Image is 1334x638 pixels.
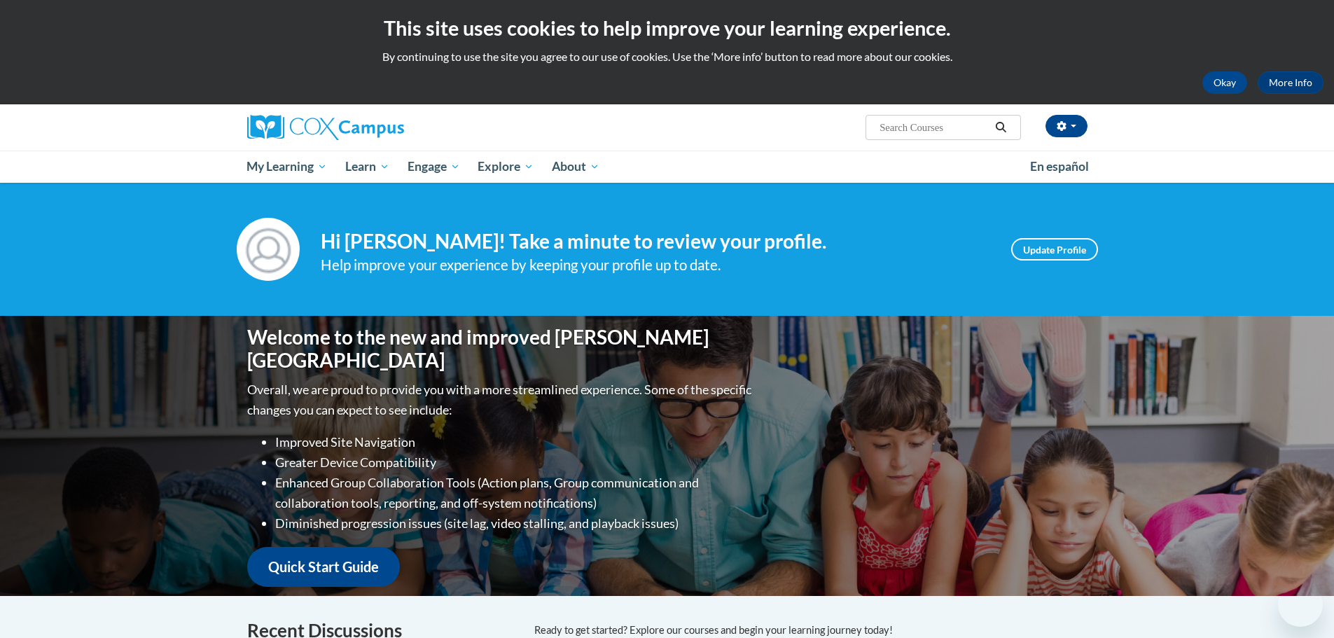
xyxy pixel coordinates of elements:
a: More Info [1258,71,1323,94]
h4: Hi [PERSON_NAME]! Take a minute to review your profile. [321,230,990,254]
a: Explore [468,151,543,183]
p: Overall, we are proud to provide you with a more streamlined experience. Some of the specific cha... [247,380,755,420]
span: Learn [345,158,389,175]
input: Search Courses [878,119,990,136]
a: Quick Start Guide [247,547,400,587]
button: Account Settings [1045,115,1088,137]
a: About [543,151,609,183]
button: Search [990,119,1011,136]
a: En español [1021,152,1098,181]
span: En español [1030,159,1089,174]
li: Enhanced Group Collaboration Tools (Action plans, Group communication and collaboration tools, re... [275,473,755,513]
span: Engage [408,158,460,175]
p: By continuing to use the site you agree to our use of cookies. Use the ‘More info’ button to read... [11,49,1323,64]
a: My Learning [238,151,337,183]
a: Update Profile [1011,238,1098,261]
a: Learn [336,151,398,183]
span: Explore [478,158,534,175]
img: Cox Campus [247,115,404,140]
span: About [552,158,599,175]
h1: Welcome to the new and improved [PERSON_NAME][GEOGRAPHIC_DATA] [247,326,755,373]
a: Cox Campus [247,115,513,140]
li: Improved Site Navigation [275,432,755,452]
li: Greater Device Compatibility [275,452,755,473]
div: Main menu [226,151,1109,183]
img: Profile Image [237,218,300,281]
h2: This site uses cookies to help improve your learning experience. [11,14,1323,42]
li: Diminished progression issues (site lag, video stalling, and playback issues) [275,513,755,534]
iframe: Button to launch messaging window [1278,582,1323,627]
button: Okay [1202,71,1247,94]
div: Help improve your experience by keeping your profile up to date. [321,254,990,277]
a: Engage [398,151,469,183]
span: My Learning [246,158,327,175]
